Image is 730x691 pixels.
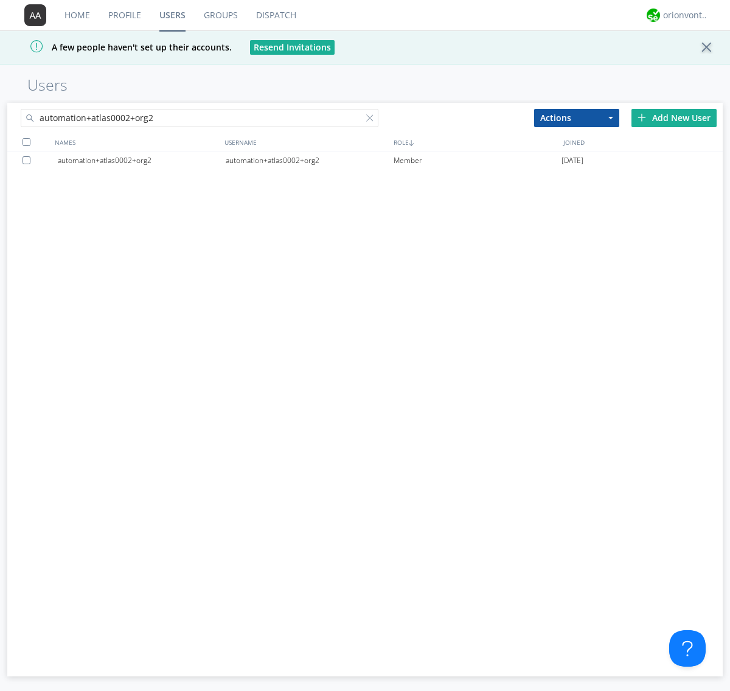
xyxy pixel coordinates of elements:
img: 373638.png [24,4,46,26]
input: Search users [21,109,378,127]
a: automation+atlas0002+org2automation+atlas0002+org2Member[DATE] [7,151,723,170]
button: Actions [534,109,619,127]
button: Resend Invitations [250,40,335,55]
div: Member [394,151,561,170]
div: automation+atlas0002+org2 [58,151,226,170]
div: JOINED [560,133,730,151]
span: A few people haven't set up their accounts. [9,41,232,53]
div: USERNAME [221,133,391,151]
div: automation+atlas0002+org2 [226,151,394,170]
iframe: Toggle Customer Support [669,630,706,667]
img: 29d36aed6fa347d5a1537e7736e6aa13 [647,9,660,22]
div: Add New User [631,109,717,127]
img: plus.svg [638,113,646,122]
div: orionvontas+atlas+automation+org2 [663,9,709,21]
div: NAMES [52,133,221,151]
span: [DATE] [561,151,583,170]
div: ROLE [391,133,560,151]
